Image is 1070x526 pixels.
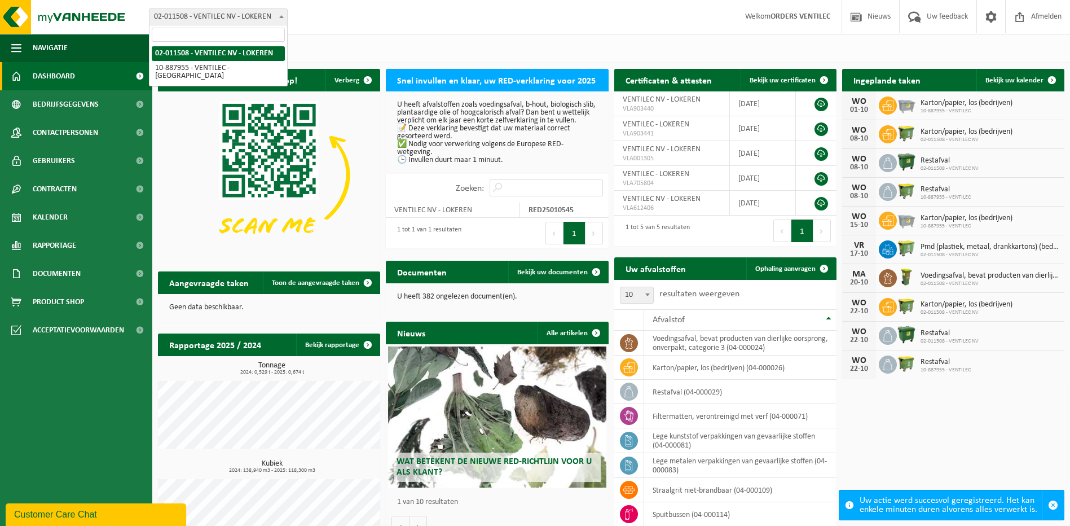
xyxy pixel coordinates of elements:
div: WO [848,183,870,192]
li: 02-011508 - VENTILEC NV - LOKEREN [152,46,285,61]
span: 10-887955 - VENTILEC [921,367,971,374]
td: filtermatten, verontreinigd met verf (04-000071) [644,404,836,428]
button: Next [585,222,603,244]
span: Kalender [33,203,68,231]
td: lege kunststof verpakkingen van gevaarlijke stoffen (04-000081) [644,428,836,453]
button: Previous [545,222,563,244]
p: Geen data beschikbaar. [169,304,369,312]
span: Verberg [334,77,359,84]
div: WO [848,155,870,164]
span: VLA705804 [623,179,721,188]
span: Karton/papier, los (bedrijven) [921,99,1012,108]
td: [DATE] [730,191,796,216]
h2: Ingeplande taken [842,69,932,91]
span: Documenten [33,260,81,288]
a: Bekijk uw kalender [976,69,1063,91]
div: MA [848,270,870,279]
span: Product Shop [33,288,84,316]
div: 1 tot 5 van 5 resultaten [620,218,690,243]
h3: Kubiek [164,460,380,474]
div: 17-10 [848,250,870,258]
a: Bekijk uw documenten [508,261,607,283]
h2: Documenten [386,261,458,283]
div: WO [848,327,870,336]
span: 2024: 0,529 t - 2025: 0,674 t [164,370,380,375]
td: lege metalen verpakkingen van gevaarlijke stoffen (04-000083) [644,453,836,478]
span: VLA903441 [623,129,721,138]
img: WB-1100-HPE-GN-50 [897,354,916,373]
h2: Certificaten & attesten [614,69,723,91]
h2: Rapportage 2025 / 2024 [158,334,272,356]
span: Pmd (plastiek, metaal, drankkartons) (bedrijven) [921,243,1059,252]
p: 1 van 10 resultaten [397,498,602,506]
span: Restafval [921,329,979,338]
img: WB-2500-GAL-GY-01 [897,210,916,229]
td: karton/papier, los (bedrijven) (04-000026) [644,356,836,380]
div: 08-10 [848,164,870,172]
img: WB-0060-HPE-GN-50 [897,268,916,287]
span: 02-011508 - VENTILEC NV - LOKEREN [149,8,288,25]
span: Afvalstof [653,315,685,325]
iframe: chat widget [6,501,188,526]
div: VR [848,241,870,250]
div: 15-10 [848,221,870,229]
p: U heeft 382 ongelezen document(en). [397,293,597,301]
td: [DATE] [730,141,796,166]
td: [DATE] [730,166,796,191]
img: WB-1100-HPE-GN-01 [897,325,916,344]
button: Next [813,220,831,242]
h2: Uw afvalstoffen [614,257,697,279]
button: Verberg [325,69,379,91]
span: VENTILEC - LOKEREN [623,170,689,178]
div: 22-10 [848,365,870,373]
div: 20-10 [848,279,870,287]
span: 02-011508 - VENTILEC NV [921,165,979,172]
span: 02-011508 - VENTILEC NV [921,252,1059,258]
span: Bedrijfsgegevens [33,90,99,119]
span: Karton/papier, los (bedrijven) [921,214,1012,223]
span: Ophaling aanvragen [755,265,816,273]
h3: Tonnage [164,362,380,375]
div: WO [848,356,870,365]
span: Acceptatievoorwaarden [33,316,124,344]
td: straalgrit niet-brandbaar (04-000109) [644,478,836,502]
div: 22-10 [848,308,870,315]
div: WO [848,299,870,308]
span: Contracten [33,175,77,203]
button: 1 [791,220,813,242]
span: VLA903440 [623,104,721,113]
div: 08-10 [848,192,870,200]
a: Toon de aangevraagde taken [263,271,379,294]
img: WB-0660-HPE-GN-50 [897,239,916,258]
span: Gebruikers [33,147,75,175]
h2: Snel invullen en klaar, uw RED-verklaring voor 2025 [386,69,607,91]
div: WO [848,212,870,221]
span: VENTILEC - LOKEREN [623,120,689,129]
div: 01-10 [848,106,870,114]
span: Navigatie [33,34,68,62]
span: 10-887955 - VENTILEC [921,108,1012,115]
span: Bekijk uw kalender [985,77,1043,84]
span: Toon de aangevraagde taken [272,279,359,287]
span: 02-011508 - VENTILEC NV [921,309,1012,316]
a: Bekijk uw certificaten [741,69,835,91]
h2: Nieuws [386,322,437,344]
span: Restafval [921,156,979,165]
a: Wat betekent de nieuwe RED-richtlijn voor u als klant? [388,347,606,488]
span: 02-011508 - VENTILEC NV - LOKEREN [149,9,287,25]
label: Zoeken: [456,184,484,193]
td: VENTILEC NV - LOKEREN [386,202,520,218]
span: 02-011508 - VENTILEC NV [921,338,979,345]
img: Download de VHEPlus App [158,91,380,258]
p: U heeft afvalstoffen zoals voedingsafval, b-hout, biologisch slib, plantaardige olie of hoogcalor... [397,101,597,164]
td: [DATE] [730,91,796,116]
td: voedingsafval, bevat producten van dierlijke oorsprong, onverpakt, categorie 3 (04-000024) [644,331,836,356]
img: WB-2500-GAL-GY-01 [897,95,916,114]
div: 1 tot 1 van 1 resultaten [391,221,461,246]
img: WB-1100-HPE-GN-50 [897,181,916,200]
span: Contactpersonen [33,119,98,147]
span: Dashboard [33,62,75,90]
span: 10-887955 - VENTILEC [921,223,1012,230]
span: Bekijk uw certificaten [750,77,816,84]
